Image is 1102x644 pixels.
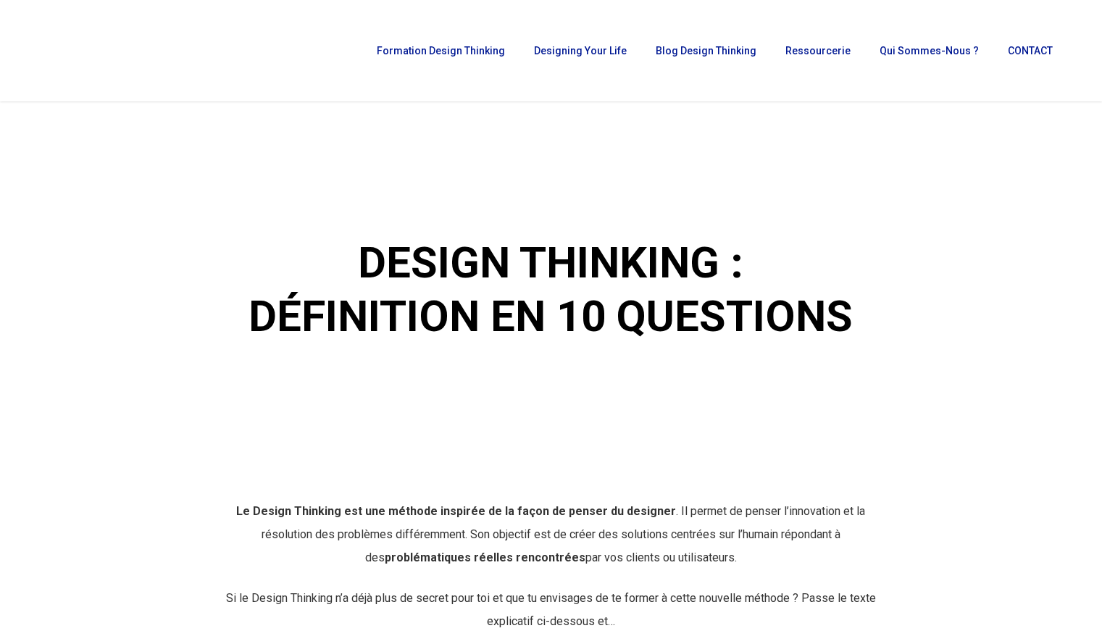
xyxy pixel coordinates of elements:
span: Designing Your Life [534,45,627,57]
b: DÉFINITION EN 10 QUESTIONS [249,290,853,342]
em: DESIGN THINKING : [356,237,746,288]
strong: problématiques réelles rencontrées [385,551,585,564]
a: CONTACT [1001,46,1060,56]
span: Blog Design Thinking [656,45,756,57]
a: Designing Your Life [527,46,634,56]
strong: Le Design Thinking est une méthode inspirée de la façon de penser du designer [236,504,676,518]
span: Formation Design Thinking [377,45,505,57]
span: Qui sommes-nous ? [880,45,979,57]
a: Qui sommes-nous ? [872,46,986,56]
p: . Il permet de penser l’innovation et la résolution des problèmes différemment. Son objectif est ... [222,500,880,587]
a: Ressourcerie [778,46,858,56]
a: Blog Design Thinking [648,46,764,56]
a: Formation Design Thinking [370,46,512,56]
img: French Future Academy [20,22,173,80]
span: CONTACT [1008,45,1053,57]
span: Ressourcerie [785,45,851,57]
p: Si le Design Thinking n’a déjà plus de secret pour toi et que tu envisages de te former à cette n... [222,587,880,633]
